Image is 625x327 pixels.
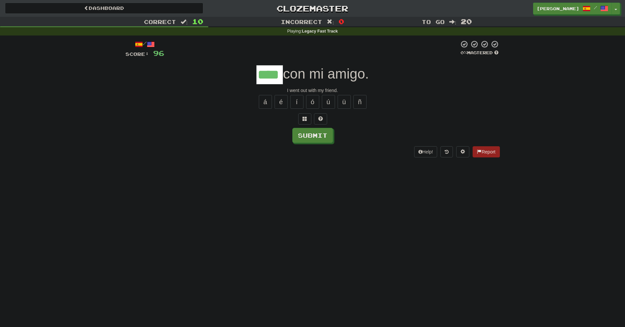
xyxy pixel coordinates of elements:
[259,95,272,109] button: á
[339,17,344,25] span: 0
[192,17,203,25] span: 10
[422,18,445,25] span: To go
[292,128,333,143] button: Submit
[338,95,351,109] button: ü
[533,3,612,14] a: [PERSON_NAME] /
[213,3,412,14] a: Clozemaster
[460,50,467,55] span: 0 %
[125,87,500,94] div: I went out with my friend.
[322,95,335,109] button: ú
[327,19,334,25] span: :
[537,6,579,12] span: [PERSON_NAME]
[283,66,369,82] span: con mi amigo.
[125,40,164,48] div: /
[414,146,437,157] button: Help!
[449,19,457,25] span: :
[594,5,597,10] span: /
[290,95,303,109] button: í
[5,3,203,14] a: Dashboard
[153,49,164,57] span: 96
[306,95,319,109] button: ó
[144,18,176,25] span: Correct
[440,146,453,157] button: Round history (alt+y)
[181,19,188,25] span: :
[281,18,322,25] span: Incorrect
[459,50,500,56] div: Mastered
[353,95,367,109] button: ñ
[298,113,311,125] button: Switch sentence to multiple choice alt+p
[461,17,472,25] span: 20
[302,29,338,34] strong: Legacy Fast Track
[275,95,288,109] button: é
[314,113,327,125] button: Single letter hint - you only get 1 per sentence and score half the points! alt+h
[473,146,500,157] button: Report
[125,51,149,57] span: Score:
